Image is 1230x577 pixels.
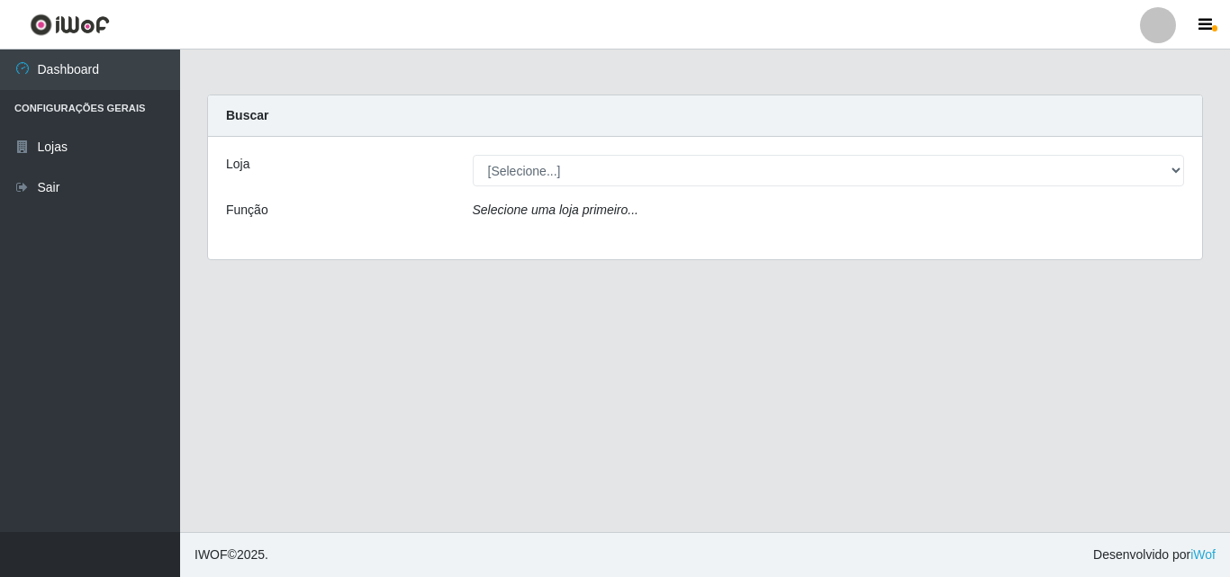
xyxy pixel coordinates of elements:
[1093,545,1216,564] span: Desenvolvido por
[194,547,228,562] span: IWOF
[30,14,110,36] img: CoreUI Logo
[226,108,268,122] strong: Buscar
[473,203,638,217] i: Selecione uma loja primeiro...
[194,545,268,564] span: © 2025 .
[226,155,249,174] label: Loja
[226,201,268,220] label: Função
[1190,547,1216,562] a: iWof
